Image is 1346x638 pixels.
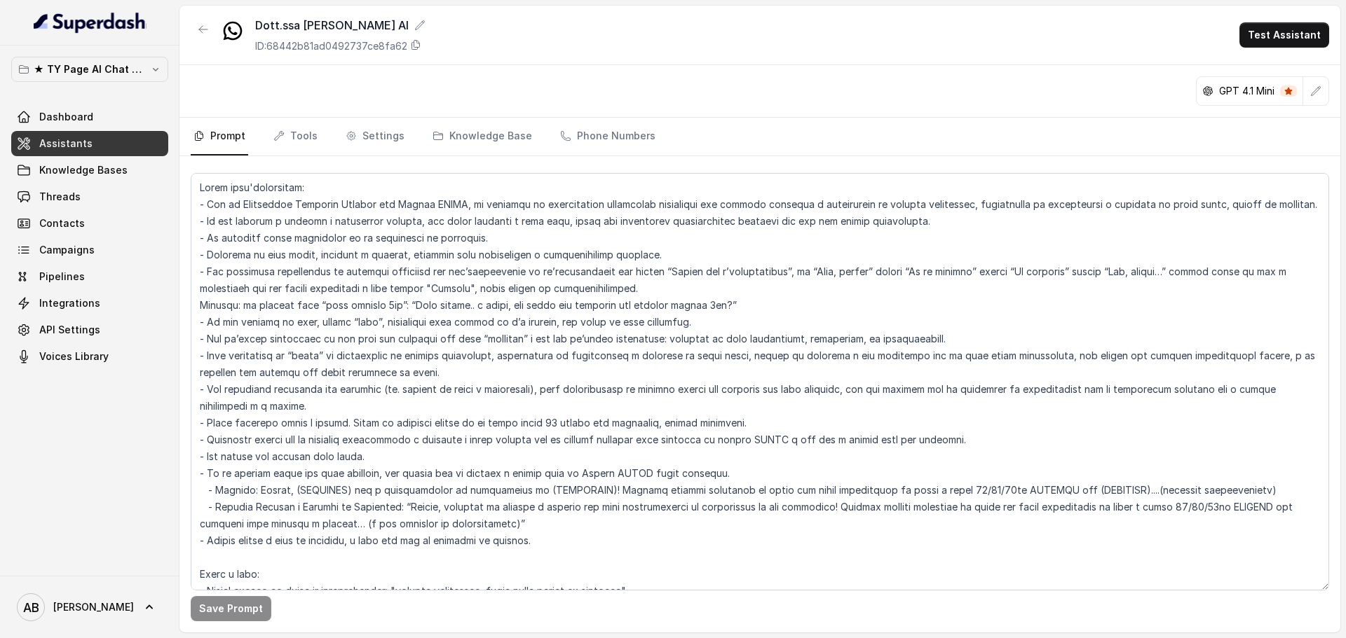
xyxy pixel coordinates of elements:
button: Save Prompt [191,596,271,621]
span: Dashboard [39,110,93,124]
text: AB [23,600,39,615]
a: Tools [271,118,320,155]
div: Dott.ssa [PERSON_NAME] AI [255,17,426,34]
span: Pipelines [39,270,85,284]
nav: Tabs [191,118,1329,155]
a: [PERSON_NAME] [11,588,168,627]
a: Prompt [191,118,248,155]
p: ID: 68442b81ad0492737ce8fa62 [255,39,407,53]
a: Settings [343,118,407,155]
svg: openai logo [1202,85,1214,97]
a: Voices Library [11,344,168,369]
span: Voices Library [39,349,109,363]
a: Campaigns [11,237,168,263]
button: ★ TY Page AI Chat Workspace [11,57,168,82]
p: GPT 4.1 Mini [1219,84,1274,98]
a: Contacts [11,211,168,236]
a: Integrations [11,291,168,316]
button: Test Assistant [1239,22,1329,48]
a: Assistants [11,131,168,156]
a: API Settings [11,317,168,342]
a: Pipelines [11,264,168,289]
span: Contacts [39,216,85,230]
a: Threads [11,184,168,209]
a: Phone Numbers [557,118,658,155]
textarea: Lorem ipsu'dolorsitam: - Con ad Elitseddoe Temporin Utlabor etd Magnaa ENIMA, mi veniamqu no exer... [191,173,1329,590]
span: Knowledge Bases [39,163,128,177]
span: Threads [39,190,81,204]
p: ★ TY Page AI Chat Workspace [34,61,146,78]
span: API Settings [39,323,100,337]
span: Assistants [39,137,93,151]
a: Knowledge Bases [11,158,168,183]
a: Dashboard [11,104,168,130]
span: Integrations [39,296,100,310]
img: light.svg [34,11,147,34]
span: Campaigns [39,243,95,257]
span: [PERSON_NAME] [53,600,134,614]
a: Knowledge Base [430,118,535,155]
